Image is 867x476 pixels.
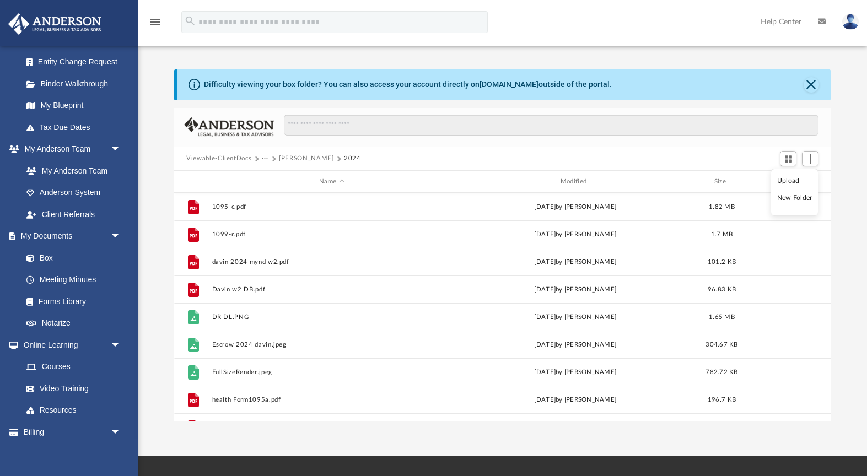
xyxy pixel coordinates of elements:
[15,203,132,225] a: Client Referrals
[842,14,859,30] img: User Pic
[456,257,695,267] div: [DATE] by [PERSON_NAME]
[804,77,819,93] button: Close
[15,95,132,117] a: My Blueprint
[212,341,451,348] button: Escrow 2024 davin.jpeg
[456,340,695,350] div: [DATE] by [PERSON_NAME]
[15,182,132,204] a: Anderson System
[708,397,736,403] span: 196.7 KB
[279,154,333,164] button: [PERSON_NAME]
[8,225,132,247] a: My Documentsarrow_drop_down
[709,314,735,320] span: 1.65 MB
[8,334,132,356] a: Online Learningarrow_drop_down
[15,312,132,334] a: Notarize
[15,247,127,269] a: Box
[706,369,737,375] span: 782.72 KB
[344,154,361,164] button: 2024
[15,290,127,312] a: Forms Library
[456,312,695,322] div: [DATE] by [PERSON_NAME]
[212,203,451,210] button: 1095-c.pdf
[8,138,132,160] a: My Anderson Teamarrow_drop_down
[149,21,162,29] a: menu
[212,177,451,187] div: Name
[284,115,818,136] input: Search files and folders
[456,395,695,405] div: [DATE] by [PERSON_NAME]
[780,151,796,166] button: Switch to Grid View
[777,192,812,204] li: New Folder
[110,225,132,248] span: arrow_drop_down
[212,313,451,321] button: DR DL.PNG
[8,421,138,443] a: Billingarrow_drop_down
[179,177,207,187] div: id
[110,334,132,356] span: arrow_drop_down
[110,138,132,161] span: arrow_drop_down
[262,154,269,164] button: ···
[708,286,736,293] span: 96.83 KB
[184,15,196,27] i: search
[212,231,451,238] button: 1099-r.pdf
[204,79,612,90] div: Difficulty viewing your box folder? You can also access your account directly on outside of the p...
[212,396,451,403] button: health Form1095a.pdf
[711,231,733,237] span: 1.7 MB
[456,230,695,240] div: [DATE] by [PERSON_NAME]
[174,193,831,421] div: grid
[777,175,812,187] li: Upload
[456,177,695,187] div: Modified
[212,369,451,376] button: FullSizeRender.jpeg
[456,285,695,295] div: [DATE] by [PERSON_NAME]
[186,154,251,164] button: Viewable-ClientDocs
[5,13,105,35] img: Anderson Advisors Platinum Portal
[15,116,138,138] a: Tax Due Dates
[771,169,818,216] ul: Add
[15,160,127,182] a: My Anderson Team
[709,204,735,210] span: 1.82 MB
[110,421,132,443] span: arrow_drop_down
[15,377,127,399] a: Video Training
[15,356,132,378] a: Courses
[15,51,138,73] a: Entity Change Request
[706,342,737,348] span: 304.67 KB
[15,269,132,291] a: Meeting Minutes
[149,15,162,29] i: menu
[15,399,132,421] a: Resources
[802,151,818,166] button: Add
[15,73,138,95] a: Binder Walkthrough
[700,177,744,187] div: Size
[748,177,826,187] div: id
[212,286,451,293] button: Davin w2 DB.pdf
[212,258,451,266] button: davin 2024 mynd w2.pdf
[456,367,695,377] div: [DATE] by [PERSON_NAME]
[708,259,736,265] span: 101.2 KB
[480,80,538,89] a: [DOMAIN_NAME]
[456,202,695,212] div: [DATE] by [PERSON_NAME]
